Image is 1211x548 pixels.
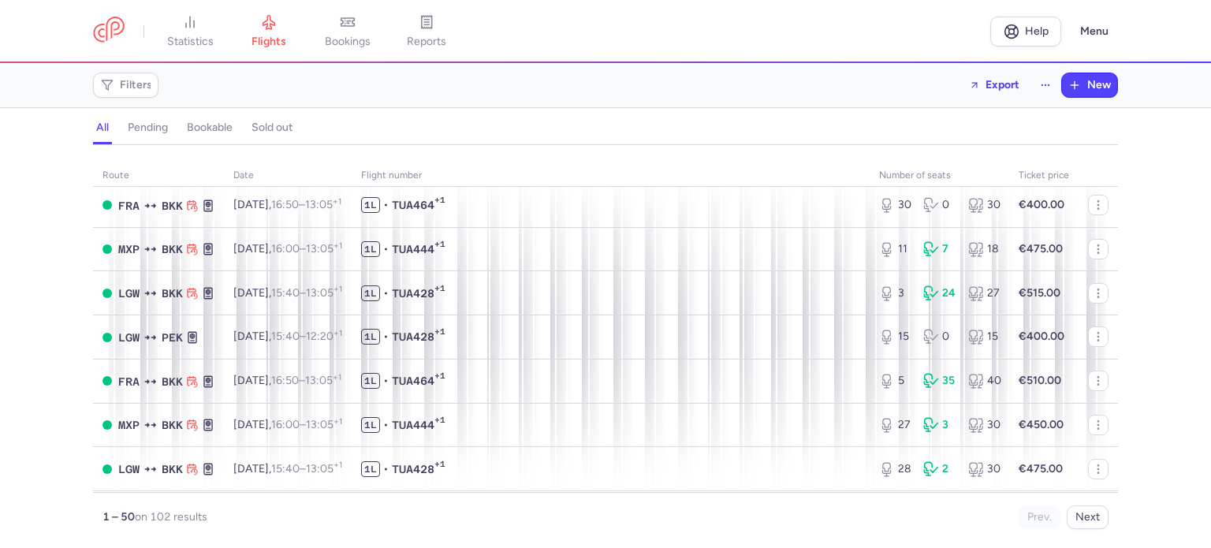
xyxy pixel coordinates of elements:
th: route [93,164,224,188]
button: Menu [1071,17,1118,47]
span: 1L [361,461,380,477]
strong: €475.00 [1019,242,1063,255]
div: 0 [923,197,955,213]
span: TUA428 [392,329,434,345]
span: FRA [118,197,140,214]
time: 13:05 [306,286,342,300]
sup: +1 [333,240,342,251]
span: TUA444 [392,417,434,433]
span: FRA [118,373,140,390]
time: 16:00 [271,418,300,431]
span: reports [407,35,446,49]
h4: sold out [252,121,293,135]
span: 1L [361,329,380,345]
span: bookings [325,35,371,49]
span: 1L [361,417,380,433]
span: • [383,285,389,301]
span: – [271,418,342,431]
strong: €515.00 [1019,286,1060,300]
span: • [383,197,389,213]
strong: €450.00 [1019,418,1064,431]
span: [DATE], [233,418,342,431]
time: 15:40 [271,330,300,343]
time: 15:40 [271,462,300,475]
time: 13:05 [306,462,342,475]
span: Export [986,79,1019,91]
span: TUA464 [392,373,434,389]
div: 40 [968,373,1000,389]
div: 3 [879,285,911,301]
span: BKK [162,240,183,258]
strong: €400.00 [1019,330,1064,343]
time: 13:05 [305,198,341,211]
span: • [383,241,389,257]
div: 35 [923,373,955,389]
span: • [383,329,389,345]
span: [DATE], [233,462,342,475]
span: MXP [118,240,140,258]
time: 13:05 [306,418,342,431]
span: 1L [361,285,380,301]
th: number of seats [870,164,1009,188]
span: Filters [120,79,152,91]
div: 15 [968,329,1000,345]
span: BKK [162,197,183,214]
a: bookings [308,14,387,49]
span: Help [1025,25,1049,37]
span: +1 [434,459,445,475]
span: – [271,462,342,475]
a: statistics [151,14,229,49]
time: 16:00 [271,242,300,255]
a: flights [229,14,308,49]
div: 30 [968,197,1000,213]
span: TUA428 [392,461,434,477]
strong: 1 – 50 [102,510,135,524]
a: Help [990,17,1061,47]
time: 16:50 [271,198,299,211]
button: Export [959,73,1030,98]
div: 30 [968,417,1000,433]
sup: +1 [333,196,341,207]
strong: €475.00 [1019,462,1063,475]
span: • [383,461,389,477]
span: BKK [162,416,183,434]
strong: €510.00 [1019,374,1061,387]
div: 24 [923,285,955,301]
span: – [271,286,342,300]
span: +1 [434,283,445,299]
div: 27 [968,285,1000,301]
button: New [1062,73,1117,97]
sup: +1 [333,328,342,338]
th: date [224,164,352,188]
span: LGW [118,285,140,302]
span: BKK [162,285,183,302]
span: 1L [361,197,380,213]
span: – [271,374,341,387]
span: 1L [361,241,380,257]
div: 30 [968,461,1000,477]
th: Ticket price [1009,164,1079,188]
span: LGW [118,329,140,346]
span: [DATE], [233,286,342,300]
span: [DATE], [233,374,341,387]
span: MXP [118,416,140,434]
time: 13:05 [305,374,341,387]
span: +1 [434,195,445,211]
span: TUA464 [392,197,434,213]
time: 16:50 [271,374,299,387]
div: 30 [879,197,911,213]
span: TUA444 [392,241,434,257]
a: CitizenPlane red outlined logo [93,17,125,46]
span: +1 [434,239,445,255]
div: 7 [923,241,955,257]
span: +1 [434,371,445,386]
span: TUA428 [392,285,434,301]
span: 1L [361,373,380,389]
th: Flight number [352,164,870,188]
span: BKK [162,460,183,478]
sup: +1 [333,416,342,427]
span: PEK [162,329,183,346]
span: – [271,242,342,255]
span: +1 [434,326,445,342]
div: 0 [923,329,955,345]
